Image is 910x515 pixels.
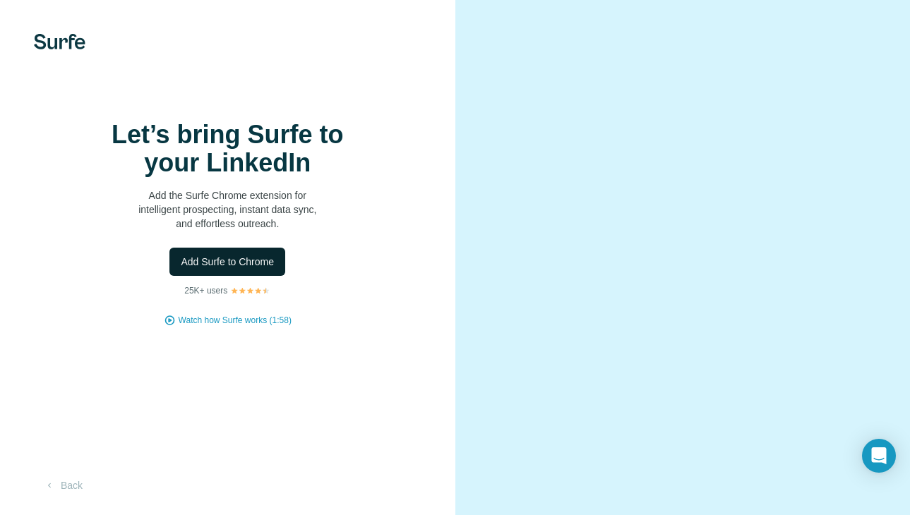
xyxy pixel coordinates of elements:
button: Add Surfe to Chrome [169,248,285,276]
span: Add Surfe to Chrome [181,255,274,269]
p: 25K+ users [184,284,227,297]
p: Add the Surfe Chrome extension for intelligent prospecting, instant data sync, and effortless out... [86,188,369,231]
button: Watch how Surfe works (1:58) [179,314,292,327]
img: Rating Stars [230,286,270,295]
img: Surfe's logo [34,34,85,49]
div: Open Intercom Messenger [862,439,896,473]
button: Back [34,473,92,498]
h1: Let’s bring Surfe to your LinkedIn [86,121,369,177]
